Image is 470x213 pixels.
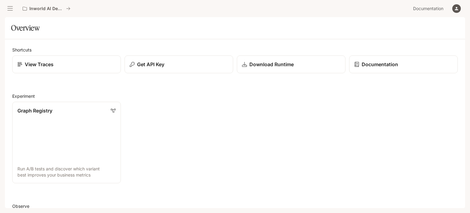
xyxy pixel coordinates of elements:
span: Documentation [413,5,443,13]
a: Documentation [349,55,458,73]
h2: Shortcuts [12,47,458,53]
p: View Traces [25,61,54,68]
button: All workspaces [20,2,73,15]
p: Download Runtime [249,61,294,68]
p: Graph Registry [17,107,52,114]
p: Documentation [362,61,398,68]
h1: Overview [11,22,39,34]
h2: Observe [12,203,458,209]
button: Get API Key [125,55,233,73]
a: Documentation [411,2,448,15]
a: Graph RegistryRun A/B tests and discover which variant best improves your business metrics [12,102,121,183]
a: Download Runtime [237,55,345,73]
h2: Experiment [12,93,458,99]
p: Get API Key [137,61,164,68]
p: Run A/B tests and discover which variant best improves your business metrics [17,166,116,178]
p: Inworld AI Demos [29,6,64,11]
button: open drawer [5,3,16,14]
a: View Traces [12,55,121,73]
